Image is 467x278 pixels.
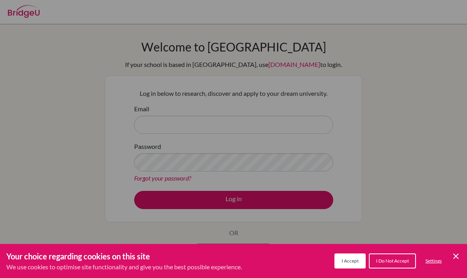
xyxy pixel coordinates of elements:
[334,253,366,268] button: I Accept
[425,258,442,264] span: Settings
[369,253,416,268] button: I Do Not Accept
[342,258,359,264] span: I Accept
[6,262,242,272] p: We use cookies to optimise site functionality and give you the best possible experience.
[6,250,242,262] h3: Your choice regarding cookies on this site
[451,251,461,261] button: Save and close
[376,258,409,264] span: I Do Not Accept
[419,254,448,268] button: Settings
